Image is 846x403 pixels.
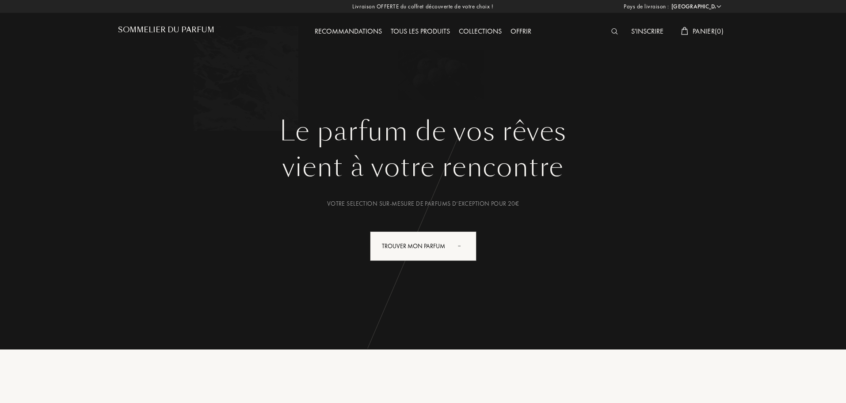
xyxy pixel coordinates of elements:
div: Recommandations [310,26,386,38]
div: Collections [454,26,506,38]
h1: Le parfum de vos rêves [125,115,721,147]
a: Trouver mon parfumanimation [363,231,483,261]
a: Collections [454,27,506,36]
div: Votre selection sur-mesure de parfums d’exception pour 20€ [125,199,721,208]
span: Panier ( 0 ) [693,27,724,36]
div: vient à votre rencontre [125,147,721,187]
div: Tous les produits [386,26,454,38]
a: Offrir [506,27,536,36]
a: Tous les produits [386,27,454,36]
a: S'inscrire [627,27,668,36]
div: Trouver mon parfum [370,231,476,261]
div: S'inscrire [627,26,668,38]
a: Recommandations [310,27,386,36]
div: Offrir [506,26,536,38]
h1: Sommelier du Parfum [118,26,214,34]
img: cart_white.svg [681,27,688,35]
a: Sommelier du Parfum [118,26,214,38]
span: Pays de livraison : [624,2,669,11]
div: animation [455,237,473,254]
img: search_icn_white.svg [611,28,618,35]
